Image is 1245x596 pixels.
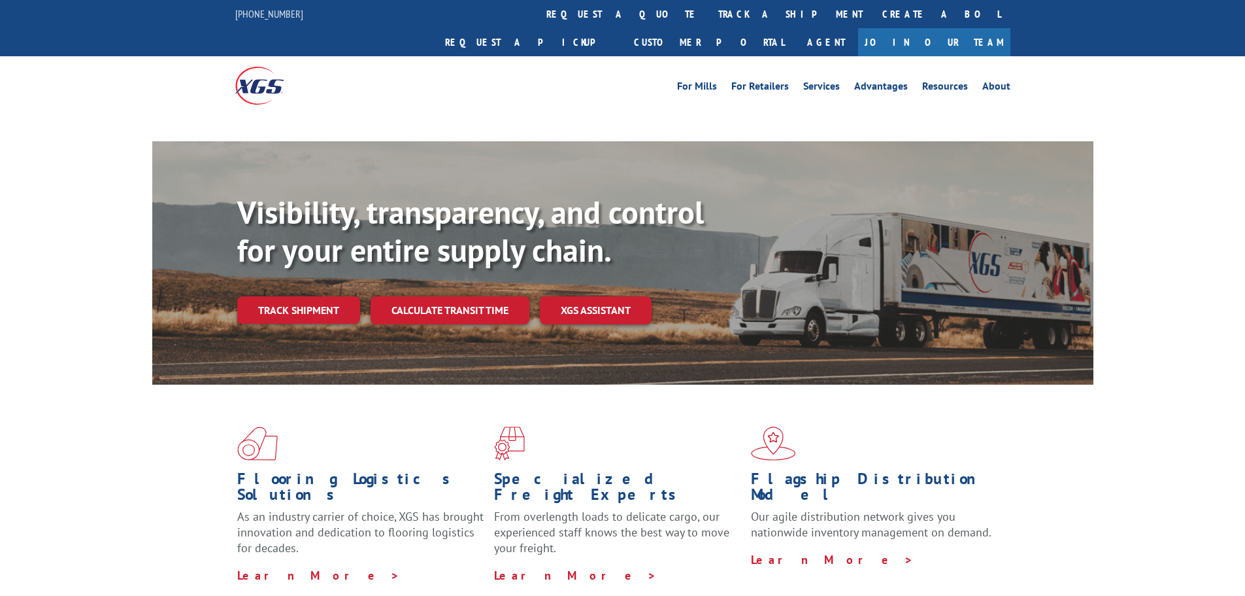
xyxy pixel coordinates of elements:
[237,471,484,509] h1: Flooring Logistics Solutions
[494,568,657,583] a: Learn More >
[237,568,400,583] a: Learn More >
[494,427,525,461] img: xgs-icon-focused-on-flooring-red
[235,7,303,20] a: [PHONE_NUMBER]
[435,28,624,56] a: Request a pickup
[237,509,484,555] span: As an industry carrier of choice, XGS has brought innovation and dedication to flooring logistics...
[237,192,704,270] b: Visibility, transparency, and control for your entire supply chain.
[494,471,741,509] h1: Specialized Freight Experts
[803,81,840,96] a: Services
[540,296,652,324] a: XGS ASSISTANT
[371,296,529,324] a: Calculate transit time
[624,28,794,56] a: Customer Portal
[751,427,796,461] img: xgs-icon-flagship-distribution-model-red
[794,28,858,56] a: Agent
[854,81,908,96] a: Advantages
[922,81,968,96] a: Resources
[751,552,914,567] a: Learn More >
[858,28,1010,56] a: Join Our Team
[751,509,991,540] span: Our agile distribution network gives you nationwide inventory management on demand.
[677,81,717,96] a: For Mills
[751,471,998,509] h1: Flagship Distribution Model
[494,509,741,567] p: From overlength loads to delicate cargo, our experienced staff knows the best way to move your fr...
[982,81,1010,96] a: About
[731,81,789,96] a: For Retailers
[237,296,360,324] a: Track shipment
[237,427,278,461] img: xgs-icon-total-supply-chain-intelligence-red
